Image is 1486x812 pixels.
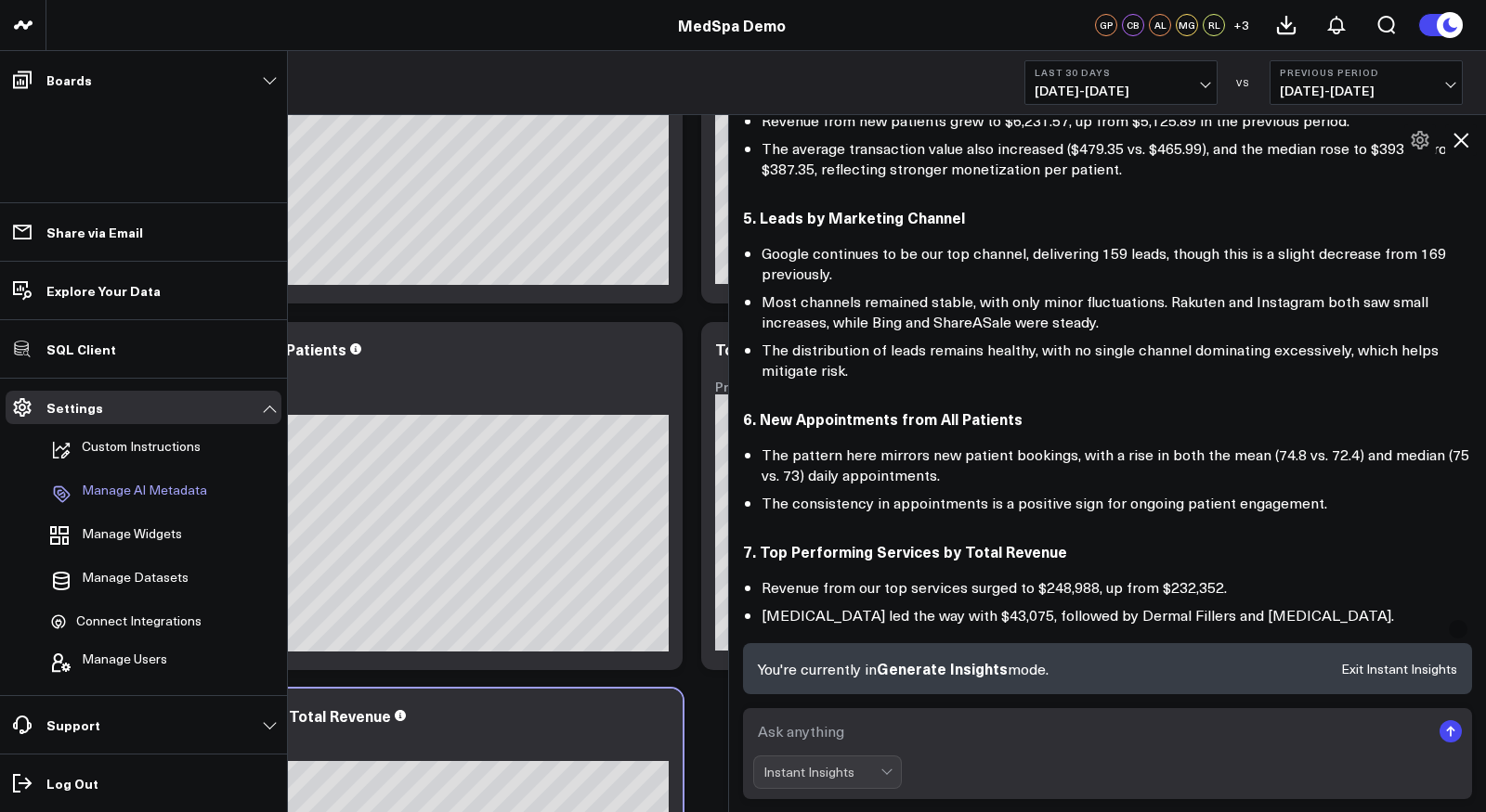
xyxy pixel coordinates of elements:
[46,283,161,298] p: Explore Your Data
[6,767,281,800] a: Log Out
[715,339,1023,359] div: Top Performing Services by Total Revenue
[82,439,201,461] p: Custom Instructions
[715,380,1300,394] div: Previous: $232.35k
[762,445,1472,485] li: The pattern here mirrors new patient bookings, with a rise in both the mean (74.8 vs. 72.4) and m...
[46,400,103,415] p: Settings
[43,642,167,683] button: Manage Users
[84,400,669,415] div: Previous: 2.17k
[1280,84,1453,98] span: [DATE] - [DATE]
[1035,84,1207,98] span: [DATE] - [DATE]
[762,110,1472,131] li: Revenue from new patients grew to $6,231.57, up from $5,125.89 in the previous period.
[762,493,1472,513] li: The consistency in appointments is a positive sign for ongoing patient engagement.
[46,776,98,791] p: Log Out
[1035,67,1207,78] b: Last 30 Days
[762,138,1472,179] li: The average transaction value also increased ($479.35 vs. $465.99), and the median rose to $393.3...
[46,72,92,87] p: Boards
[84,746,669,761] div: Previous: $232.35k
[43,604,226,639] a: Connect Integrations
[762,577,1472,598] li: Revenue from our top services surged to $248,988, up from $232,352.
[82,570,189,592] span: Manage Datasets
[763,765,880,780] div: Instant Insights
[46,717,100,732] p: Support
[743,541,1067,561] strong: 7. Top Performing Services by Total Revenue
[1280,67,1453,78] b: Previous Period
[43,517,226,558] a: Manage Widgets
[1341,663,1457,676] button: Exit Instant Insights
[1270,60,1463,105] button: Previous Period[DATE]-[DATE]
[1149,14,1171,36] div: AL
[46,225,143,239] p: Share via Email
[76,613,202,630] span: Connect Integrations
[678,15,786,35] a: MedSpa Demo
[762,633,1472,653] li: All services saw revenue growth, and the average revenue per service increased from $33,193 to $3...
[1227,77,1260,88] div: VS
[1233,19,1249,32] span: + 3
[43,430,201,470] button: Custom Instructions
[43,561,226,601] a: Manage Datasets
[743,207,965,227] strong: 5. Leads by Marketing Channel
[758,658,1049,679] p: You're currently in mode.
[82,651,167,674] span: Manage Users
[1024,60,1218,105] button: Last 30 Days[DATE]-[DATE]
[1122,14,1144,36] div: CB
[762,243,1472,284] li: Google continues to be our top channel, delivering 159 leads, though this is a slight decrease fr...
[1095,14,1117,36] div: GP
[43,473,226,514] a: Manage AI Metadata
[762,340,1472,380] li: The distribution of leads remains healthy, with no single channel dominating excessively, which h...
[82,483,207,505] p: Manage AI Metadata
[6,332,281,366] a: SQL Client
[1176,14,1198,36] div: MG
[1203,14,1225,36] div: RL
[762,291,1472,332] li: Most channels remained stable, with only minor fluctuations. Rakuten and Instagram both saw small...
[877,658,1008,678] span: Generate Insights
[762,605,1472,625] li: [MEDICAL_DATA] led the way with $43,075, followed by Dermal Fillers and [MEDICAL_DATA].
[82,526,182,548] span: Manage Widgets
[1230,14,1252,36] button: +3
[46,342,116,356] p: SQL Client
[743,408,1023,429] strong: 6. New Appointments from All Patients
